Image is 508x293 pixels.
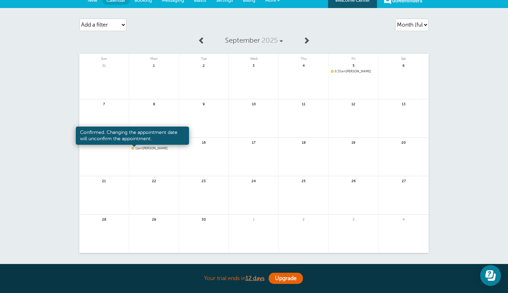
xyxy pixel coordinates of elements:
span: September [225,36,260,44]
span: Sat [379,54,429,61]
span: 27 [400,178,407,183]
span: Kenneth E Hoyne [131,146,177,150]
span: Tue [179,54,229,61]
span: 25 [300,178,307,183]
a: 12 days [246,275,264,281]
span: 30 [201,216,207,222]
span: Wed [229,54,278,61]
span: 26 [350,178,357,183]
span: 4 [300,63,307,68]
span: 5 [350,63,357,68]
iframe: Resource center [480,265,501,286]
span: 8 [151,101,157,106]
span: Fri [329,54,378,61]
a: Upgrade [269,273,303,284]
span: 11am [135,146,143,150]
span: Thu [279,54,328,61]
span: 24 [251,178,257,183]
a: September 2025 [209,33,299,48]
span: 16 [201,140,207,145]
span: 6 [400,63,407,68]
span: 3 [251,63,257,68]
span: 20 [400,140,407,145]
span: 22 [151,178,157,183]
span: 28 [101,216,107,222]
span: Confirmed. Changing the appointment date will unconfirm the appointment. [331,70,333,72]
span: 29 [151,216,157,222]
a: 11am[PERSON_NAME] [131,146,177,150]
span: 4 [400,216,407,222]
span: 3 [350,216,357,222]
span: 1 [151,63,157,68]
span: 13 [400,101,407,106]
span: 1 [251,216,257,222]
span: Sun [79,54,129,61]
span: 7 [101,101,107,106]
a: 8:30am[PERSON_NAME] [331,70,376,73]
span: 11 [300,101,307,106]
span: 21 [101,178,107,183]
span: 2 [201,63,207,68]
span: 31 [101,63,107,68]
span: 2 [300,216,307,222]
span: 19 [350,140,357,145]
span: 2025 [262,36,278,44]
span: 23 [201,178,207,183]
span: Kayla Nadeau [331,70,376,73]
span: 17 [251,140,257,145]
span: 18 [300,140,307,145]
span: Mon [129,54,179,61]
span: 8:30am [335,70,346,73]
div: Your trial ends in . [79,271,429,286]
span: 9 [201,101,207,106]
div: Confirmed. Changing the appointment date will unconfirm the appointment. [76,127,189,145]
span: 10 [251,101,257,106]
span: 12 [350,101,357,106]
